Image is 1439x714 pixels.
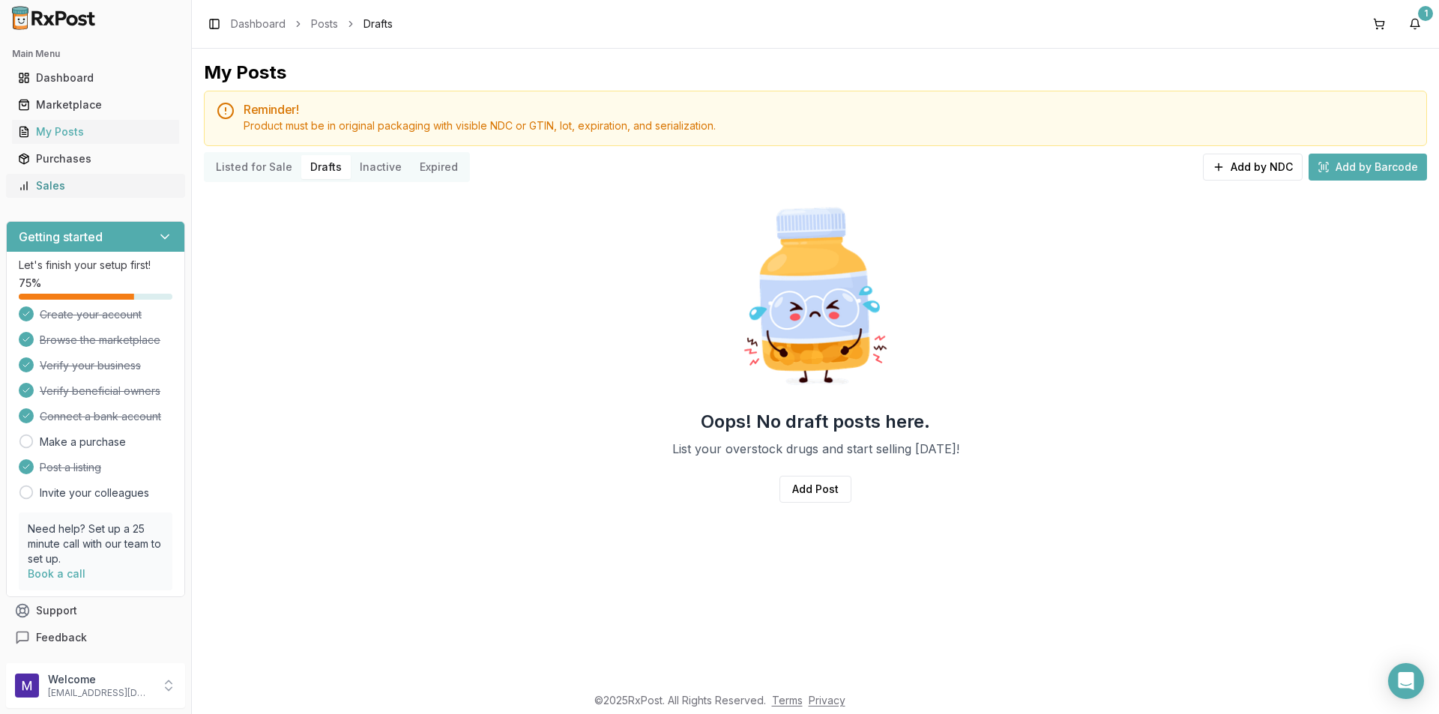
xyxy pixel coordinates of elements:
[204,61,286,85] div: My Posts
[12,118,179,145] a: My Posts
[6,147,185,171] button: Purchases
[6,120,185,144] button: My Posts
[19,258,172,273] p: Let's finish your setup first!
[772,694,803,707] a: Terms
[18,124,173,139] div: My Posts
[1309,154,1427,181] button: Add by Barcode
[15,674,39,698] img: User avatar
[40,435,126,450] a: Make a purchase
[18,151,173,166] div: Purchases
[12,64,179,91] a: Dashboard
[672,440,959,458] p: List your overstock drugs and start selling [DATE]!
[301,155,351,179] button: Drafts
[6,174,185,198] button: Sales
[1388,663,1424,699] div: Open Intercom Messenger
[6,6,102,30] img: RxPost Logo
[36,630,87,645] span: Feedback
[40,333,160,348] span: Browse the marketplace
[6,624,185,651] button: Feedback
[244,103,1414,115] h5: Reminder!
[12,91,179,118] a: Marketplace
[40,384,160,399] span: Verify beneficial owners
[207,155,301,179] button: Listed for Sale
[719,200,911,392] img: Sad Pill Bottle
[1418,6,1433,21] div: 1
[19,276,41,291] span: 75 %
[18,70,173,85] div: Dashboard
[28,521,163,566] p: Need help? Set up a 25 minute call with our team to set up.
[1403,12,1427,36] button: 1
[40,460,101,475] span: Post a listing
[40,358,141,373] span: Verify your business
[1203,154,1303,181] button: Add by NDC
[28,567,85,580] a: Book a call
[231,16,286,31] a: Dashboard
[311,16,338,31] a: Posts
[809,694,845,707] a: Privacy
[18,97,173,112] div: Marketplace
[18,178,173,193] div: Sales
[12,145,179,172] a: Purchases
[351,155,411,179] button: Inactive
[40,307,142,322] span: Create your account
[6,597,185,624] button: Support
[779,476,851,503] a: Add Post
[701,410,930,434] h2: Oops! No draft posts here.
[244,118,1414,133] div: Product must be in original packaging with visible NDC or GTIN, lot, expiration, and serialization.
[363,16,393,31] span: Drafts
[40,485,149,500] a: Invite your colleagues
[12,48,179,60] h2: Main Menu
[12,172,179,199] a: Sales
[6,93,185,117] button: Marketplace
[48,687,152,699] p: [EMAIL_ADDRESS][DOMAIN_NAME]
[411,155,467,179] button: Expired
[6,66,185,90] button: Dashboard
[48,672,152,687] p: Welcome
[40,409,161,424] span: Connect a bank account
[19,228,103,246] h3: Getting started
[231,16,393,31] nav: breadcrumb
